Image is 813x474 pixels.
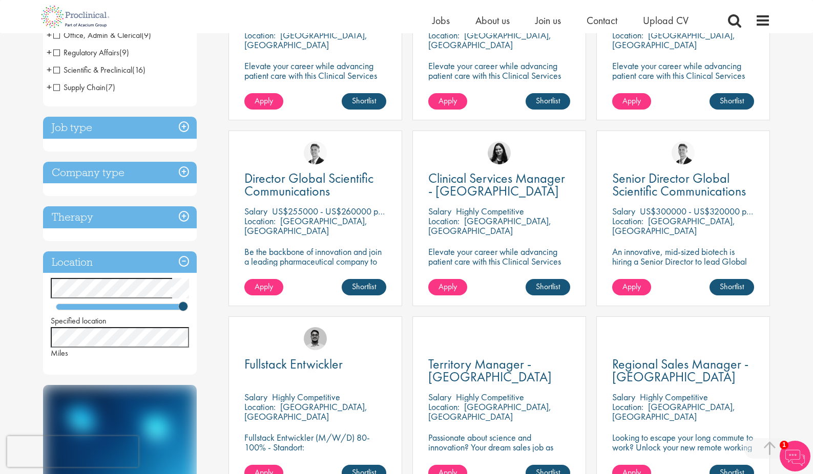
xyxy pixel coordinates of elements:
span: (7) [106,82,115,93]
h3: Job type [43,117,197,139]
p: An innovative, mid-sized biotech is hiring a Senior Director to lead Global Scientific Communicat... [612,247,754,286]
p: [GEOGRAPHIC_DATA], [GEOGRAPHIC_DATA] [244,29,367,51]
p: [GEOGRAPHIC_DATA], [GEOGRAPHIC_DATA] [428,29,551,51]
span: Location: [612,401,643,413]
p: [GEOGRAPHIC_DATA], [GEOGRAPHIC_DATA] [612,215,735,236]
a: Apply [244,93,283,110]
a: Join us [535,14,561,27]
a: Shortlist [710,93,754,110]
a: Contact [587,14,617,27]
span: + [47,79,52,95]
p: Elevate your career while advancing patient care with this Clinical Services Manager position wit... [612,61,754,100]
h3: Company type [43,162,197,184]
span: Location: [244,29,276,41]
img: George Watson [672,141,695,164]
span: Salary [612,391,635,403]
p: [GEOGRAPHIC_DATA], [GEOGRAPHIC_DATA] [612,401,735,422]
h3: Therapy [43,206,197,228]
p: Highly Competitive [456,205,524,217]
img: Chatbot [780,441,810,471]
span: Location: [612,29,643,41]
span: Location: [428,215,460,227]
a: Apply [612,93,651,110]
span: Regulatory Affairs [53,47,129,58]
span: Salary [244,391,267,403]
span: Director Global Scientific Communications [244,169,373,200]
a: Apply [428,279,467,295]
p: Elevate your career while advancing patient care with this Clinical Services Manager position wit... [244,61,386,100]
p: Elevate your career while advancing patient care with this Clinical Services Manager position wit... [428,61,570,100]
span: Salary [244,205,267,217]
a: Director Global Scientific Communications [244,172,386,198]
a: Upload CV [643,14,689,27]
p: Be the backbone of innovation and join a leading pharmaceutical company to help keep life-changin... [244,247,386,295]
a: Regional Sales Manager - [GEOGRAPHIC_DATA] [612,358,754,383]
a: Shortlist [710,279,754,295]
span: Salary [612,205,635,217]
span: Apply [255,281,273,292]
span: 1 [780,441,788,449]
a: Territory Manager - [GEOGRAPHIC_DATA] [428,358,570,383]
span: Miles [51,348,68,358]
span: (9) [119,47,129,58]
span: Salary [428,205,451,217]
span: Supply Chain [53,82,106,93]
span: Scientific & Preclinical [53,64,145,75]
p: Highly Competitive [640,391,708,403]
p: Passionate about science and innovation? Your dream sales job as Territory Manager awaits! [428,433,570,462]
p: [GEOGRAPHIC_DATA], [GEOGRAPHIC_DATA] [428,401,551,422]
p: Highly Competitive [272,391,340,403]
img: Indre Stankeviciute [488,141,511,164]
span: Office, Admin & Clerical [53,30,151,40]
span: Fullstack Entwickler [244,355,343,373]
img: George Watson [304,141,327,164]
span: Office, Admin & Clerical [53,30,141,40]
span: Location: [244,215,276,227]
span: Location: [244,401,276,413]
span: Apply [439,95,457,106]
span: Apply [622,95,641,106]
h3: Location [43,251,197,273]
span: Apply [439,281,457,292]
span: Location: [428,401,460,413]
a: Shortlist [526,279,570,295]
p: US$255000 - US$260000 per annum + Highly Competitive Salary [272,205,512,217]
a: Clinical Services Manager - [GEOGRAPHIC_DATA] [428,172,570,198]
span: (16) [132,64,145,75]
a: Apply [244,279,283,295]
span: Scientific & Preclinical [53,64,132,75]
p: Elevate your career while advancing patient care with this Clinical Services Manager position wit... [428,247,570,286]
a: Fullstack Entwickler [244,358,386,371]
span: Supply Chain [53,82,115,93]
p: [GEOGRAPHIC_DATA], [GEOGRAPHIC_DATA] [428,215,551,236]
img: Timothy Deschamps [304,327,327,350]
a: Senior Director Global Scientific Communications [612,172,754,198]
span: Apply [255,95,273,106]
span: Location: [612,215,643,227]
span: Specified location [51,315,107,326]
a: Shortlist [342,279,386,295]
iframe: reCAPTCHA [7,436,138,467]
span: + [47,27,52,42]
a: Shortlist [342,93,386,110]
span: Location: [428,29,460,41]
a: Jobs [432,14,450,27]
span: Apply [622,281,641,292]
span: (9) [141,30,151,40]
a: About us [475,14,510,27]
a: Shortlist [526,93,570,110]
span: Regional Sales Manager - [GEOGRAPHIC_DATA] [612,355,748,385]
span: + [47,45,52,60]
p: Looking to escape your long commute to work? Unlock your new remote working position with this ex... [612,433,754,471]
